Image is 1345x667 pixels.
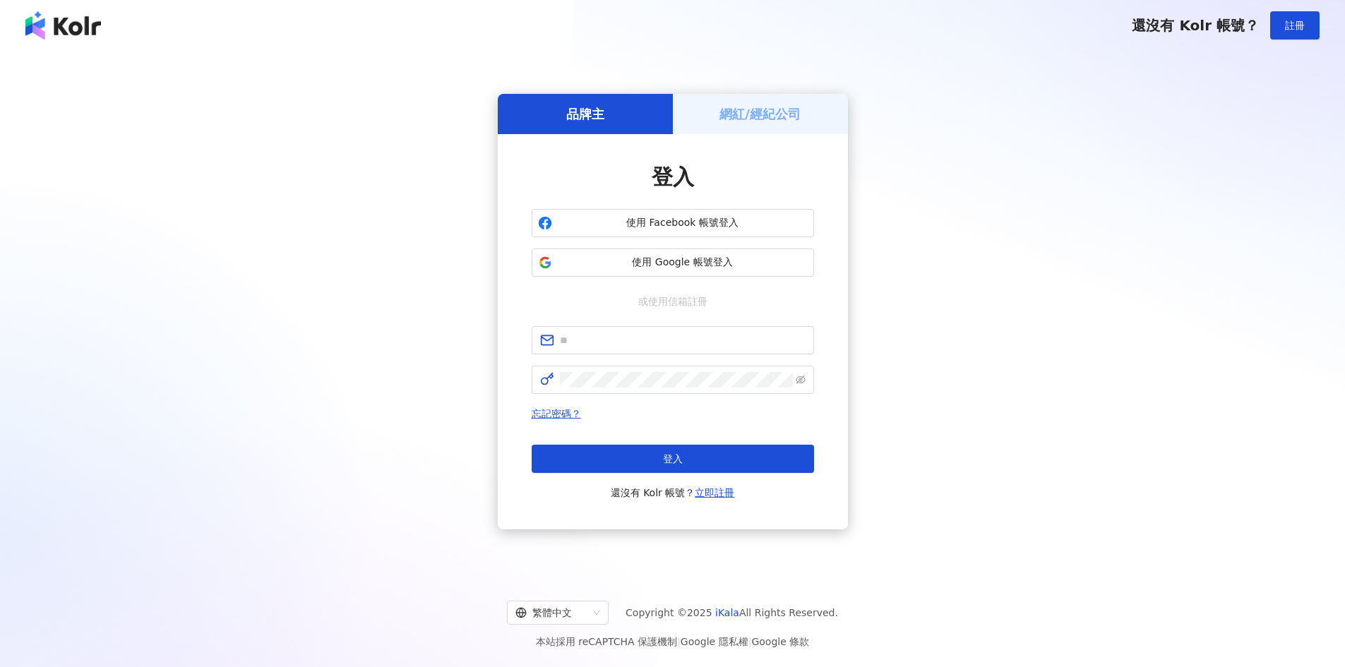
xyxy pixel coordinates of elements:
[748,636,752,647] span: |
[515,601,587,624] div: 繁體中文
[663,453,683,464] span: 登入
[532,408,581,419] a: 忘記密碼？
[532,248,814,277] button: 使用 Google 帳號登入
[558,256,808,270] span: 使用 Google 帳號登入
[611,484,735,501] span: 還沒有 Kolr 帳號？
[796,375,806,385] span: eye-invisible
[677,636,681,647] span: |
[558,216,808,230] span: 使用 Facebook 帳號登入
[719,105,801,123] h5: 網紅/經紀公司
[695,487,734,498] a: 立即註冊
[536,633,809,650] span: 本站採用 reCAPTCHA 保護機制
[566,105,604,123] h5: 品牌主
[652,164,694,189] span: 登入
[532,445,814,473] button: 登入
[1270,11,1320,40] button: 註冊
[626,604,838,621] span: Copyright © 2025 All Rights Reserved.
[628,294,717,309] span: 或使用信箱註冊
[1132,17,1259,34] span: 還沒有 Kolr 帳號？
[1285,20,1305,31] span: 註冊
[681,636,748,647] a: Google 隱私權
[532,209,814,237] button: 使用 Facebook 帳號登入
[715,607,739,618] a: iKala
[751,636,809,647] a: Google 條款
[25,11,101,40] img: logo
